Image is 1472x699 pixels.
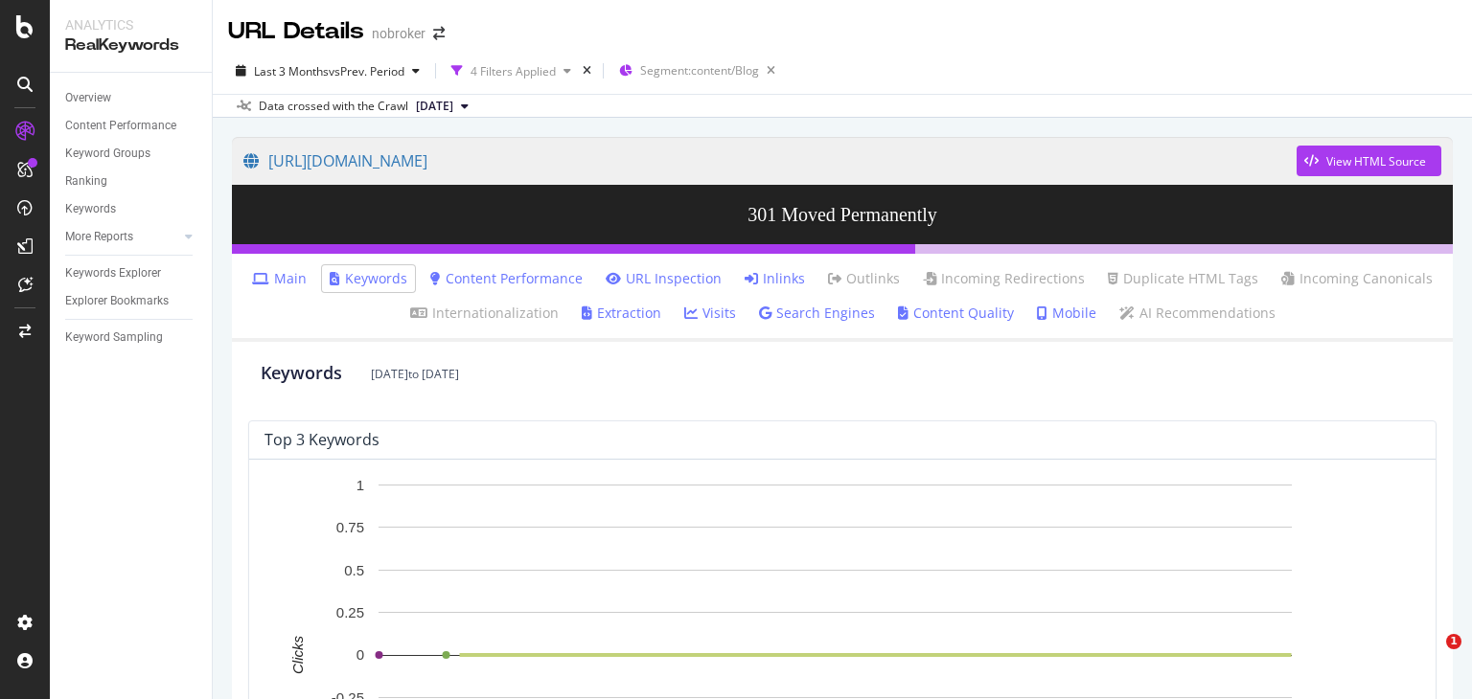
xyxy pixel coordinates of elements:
div: Ranking [65,171,107,192]
div: Keywords [261,361,342,386]
div: times [579,61,595,80]
text: 1 [356,477,364,493]
button: Last 3 MonthsvsPrev. Period [228,56,427,86]
text: 0.5 [344,561,364,577]
div: More Reports [65,227,133,247]
a: Content Performance [65,116,198,136]
text: 0 [356,646,364,663]
a: Overview [65,88,198,108]
a: Inlinks [745,269,805,288]
a: Mobile [1037,304,1096,323]
a: Keywords Explorer [65,263,198,283]
a: Incoming Redirections [923,269,1085,288]
div: View HTML Source [1326,153,1426,169]
a: Outlinks [828,269,900,288]
a: Internationalization [410,304,559,323]
iframe: Intercom live chat [1407,634,1453,680]
div: 4 Filters Applied [471,63,556,79]
a: Duplicate HTML Tags [1108,269,1258,288]
div: [DATE] to [DATE] [371,366,459,382]
a: Extraction [582,304,661,323]
a: Main [252,269,307,288]
a: URL Inspection [606,269,722,288]
a: Content Performance [430,269,583,288]
text: 0.75 [336,519,364,535]
div: top 3 keywords [264,430,379,449]
text: Clicks [289,635,306,673]
button: View HTML Source [1297,146,1441,176]
button: Segment:content/Blog [611,56,783,86]
div: Keywords Explorer [65,263,161,283]
a: Search Engines [759,304,875,323]
a: Ranking [65,171,198,192]
span: Segment: content/Blog [640,62,759,79]
a: AI Recommendations [1119,304,1276,323]
span: 2025 Aug. 4th [416,98,453,115]
a: [URL][DOMAIN_NAME] [243,137,1297,185]
button: [DATE] [408,95,476,118]
text: 0.25 [336,604,364,620]
div: Keyword Groups [65,144,150,164]
span: 1 [1446,634,1461,649]
h3: 301 Moved Permanently [232,185,1453,244]
div: RealKeywords [65,34,196,56]
a: Keyword Sampling [65,327,198,348]
div: Keywords [65,199,116,219]
a: Visits [684,304,736,323]
span: vs Prev. Period [329,63,404,79]
a: Incoming Canonicals [1281,269,1433,288]
div: Analytics [65,15,196,34]
div: Explorer Bookmarks [65,291,169,311]
div: URL Details [228,15,364,48]
div: Overview [65,88,111,108]
a: More Reports [65,227,179,247]
div: Data crossed with the Crawl [259,98,408,115]
div: Keyword Sampling [65,327,163,348]
div: arrow-right-arrow-left [433,27,445,40]
a: Keyword Groups [65,144,198,164]
a: Content Quality [898,304,1014,323]
div: nobroker [372,24,425,43]
a: Explorer Bookmarks [65,291,198,311]
a: Keywords [330,269,407,288]
a: Keywords [65,199,198,219]
button: 4 Filters Applied [444,56,579,86]
span: Last 3 Months [254,63,329,79]
div: Content Performance [65,116,176,136]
